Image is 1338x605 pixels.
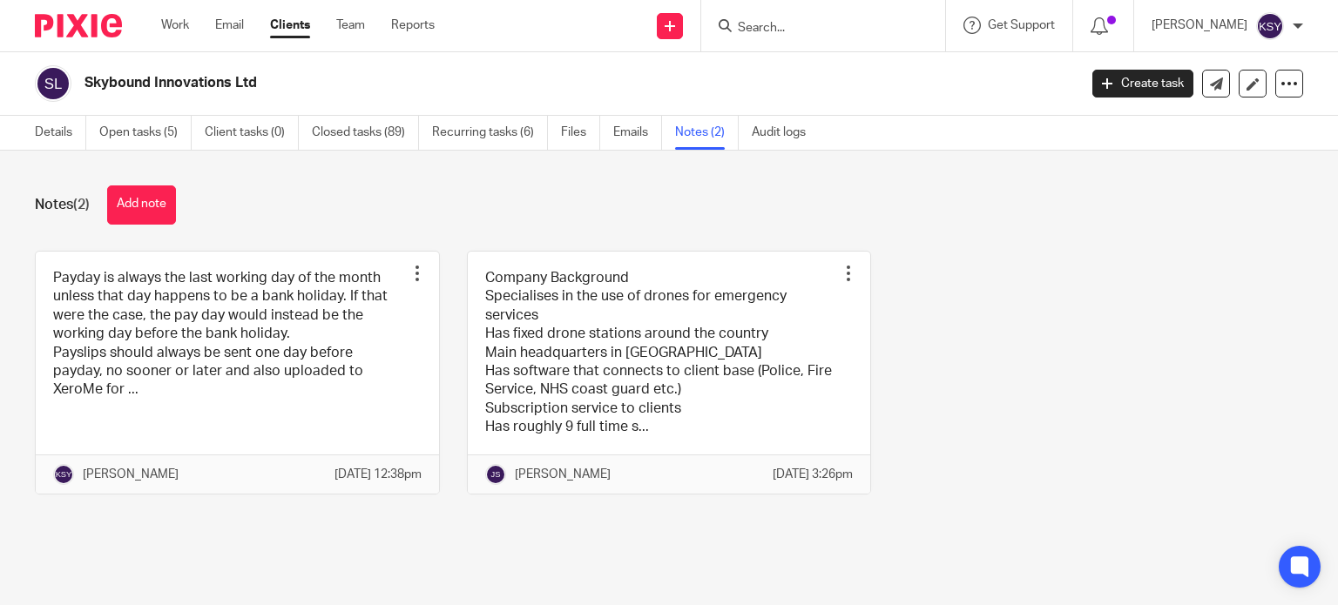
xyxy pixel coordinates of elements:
[773,466,853,483] p: [DATE] 3:26pm
[99,116,192,150] a: Open tasks (5)
[561,116,600,150] a: Files
[35,196,90,214] h1: Notes
[312,116,419,150] a: Closed tasks (89)
[988,19,1055,31] span: Get Support
[73,198,90,212] span: (2)
[752,116,819,150] a: Audit logs
[336,17,365,34] a: Team
[675,116,739,150] a: Notes (2)
[205,116,299,150] a: Client tasks (0)
[1092,70,1193,97] a: Create task
[84,74,870,92] h2: Skybound Innovations Ltd
[53,464,74,485] img: svg%3E
[736,21,893,37] input: Search
[215,17,244,34] a: Email
[334,466,422,483] p: [DATE] 12:38pm
[161,17,189,34] a: Work
[432,116,548,150] a: Recurring tasks (6)
[485,464,506,485] img: svg%3E
[1152,17,1247,34] p: [PERSON_NAME]
[35,116,86,150] a: Details
[35,65,71,102] img: svg%3E
[270,17,310,34] a: Clients
[83,466,179,483] p: [PERSON_NAME]
[107,185,176,225] button: Add note
[1256,12,1284,40] img: svg%3E
[391,17,435,34] a: Reports
[35,14,122,37] img: Pixie
[613,116,662,150] a: Emails
[515,466,611,483] p: [PERSON_NAME]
